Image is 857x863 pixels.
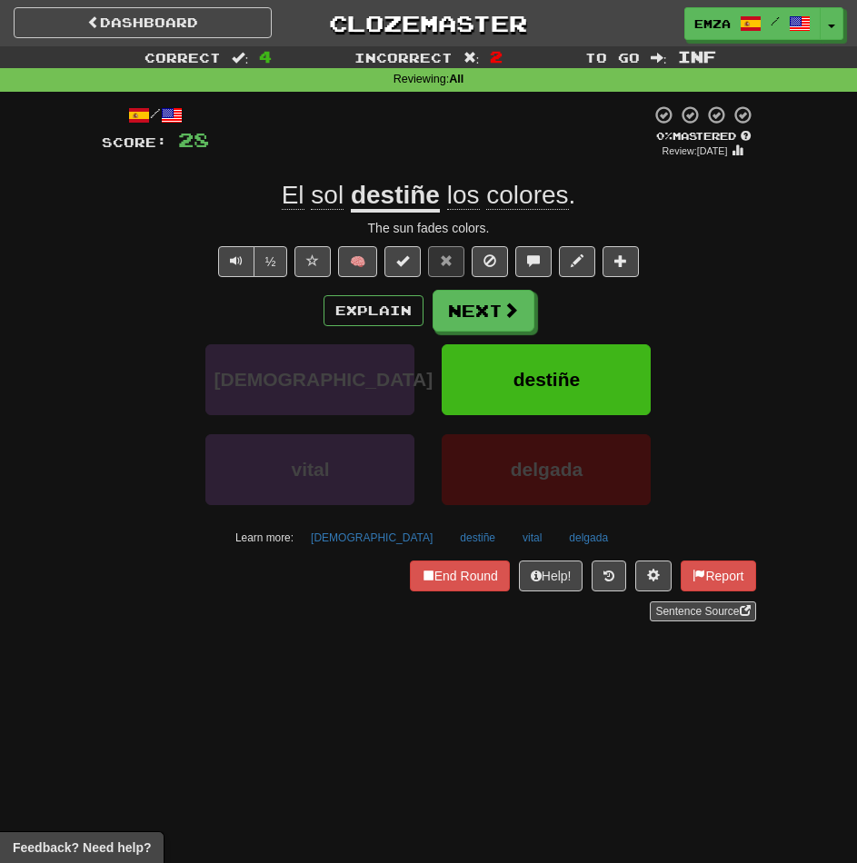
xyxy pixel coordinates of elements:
button: 🧠 [338,246,377,277]
button: ½ [254,246,288,277]
span: : [463,51,480,64]
span: . [440,181,575,210]
div: / [102,104,209,127]
strong: All [449,73,463,85]
span: / [771,15,780,27]
div: Text-to-speech controls [214,246,288,277]
span: Score: [102,134,167,150]
span: Open feedback widget [13,838,151,857]
button: Reset to 0% Mastered (alt+r) [428,246,464,277]
span: vital [291,459,329,480]
button: Discuss sentence (alt+u) [515,246,552,277]
button: Favorite sentence (alt+f) [294,246,331,277]
button: End Round [410,560,510,591]
span: El [282,181,304,210]
span: 28 [178,128,209,151]
span: : [651,51,667,64]
small: Learn more: [235,531,294,544]
span: Inf [678,47,716,65]
a: Clozemaster [299,7,557,39]
span: 0 % [656,130,673,142]
button: Set this sentence to 100% Mastered (alt+m) [384,246,421,277]
span: colores [486,181,568,210]
button: Report [681,560,755,591]
button: Next [433,290,534,332]
span: Correct [144,50,221,65]
button: Ignore sentence (alt+i) [472,246,508,277]
button: Round history (alt+y) [592,560,626,591]
button: Edit sentence (alt+d) [559,246,595,277]
a: Sentence Source [650,601,755,621]
span: : [232,51,248,64]
span: Emza [694,15,731,32]
u: destiñe [351,181,440,213]
a: Dashboard [14,7,272,38]
span: 2 [490,47,503,65]
button: [DEMOGRAPHIC_DATA] [205,344,414,415]
span: destiñe [513,369,581,390]
button: Add to collection (alt+a) [603,246,639,277]
small: Review: [DATE] [663,145,728,156]
button: delgada [442,434,651,505]
span: delgada [511,459,583,480]
span: sol [311,181,344,210]
button: delgada [559,524,618,551]
button: vital [513,524,552,551]
span: 4 [259,47,272,65]
button: Help! [519,560,583,591]
span: Incorrect [354,50,453,65]
button: Play sentence audio (ctl+space) [218,246,254,277]
button: Explain [324,295,424,326]
span: [DEMOGRAPHIC_DATA] [214,369,433,390]
div: The sun fades colors. [102,219,756,237]
button: destiñe [442,344,651,415]
button: [DEMOGRAPHIC_DATA] [301,524,443,551]
span: To go [585,50,640,65]
button: vital [205,434,414,505]
button: destiñe [450,524,505,551]
a: Emza / [684,7,821,40]
div: Mastered [651,129,756,144]
span: los [447,181,480,210]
